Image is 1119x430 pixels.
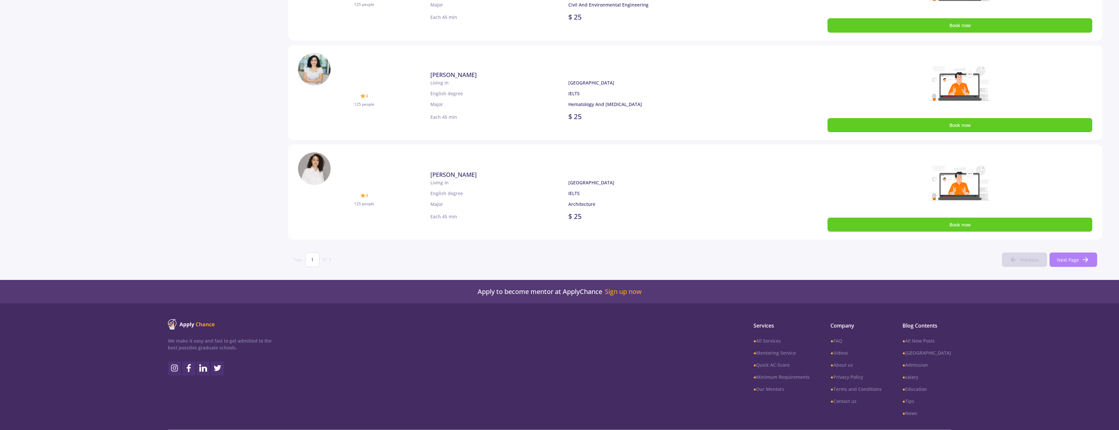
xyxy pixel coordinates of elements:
button: Book now [828,218,1092,232]
b: ● [753,350,756,356]
b: ● [903,362,905,368]
a: ●About us [830,361,881,368]
span: 125 people [354,2,374,7]
p: Civil And Environmental Engineering [568,1,761,8]
b: ● [830,350,833,356]
span: 125 people [354,201,374,207]
span: Services [753,322,810,330]
p: Architecture [568,201,761,207]
p: We make it easy and fast to get admitted to the best possible graduate schools. [168,337,272,351]
button: Next Page [1050,253,1097,267]
span: 4 [366,92,368,99]
p: Major [430,1,568,8]
button: Previous [1002,253,1047,267]
img: ApplyChance logo [168,319,215,330]
p: Each 45 min [430,114,457,120]
p: Living in [430,79,568,86]
p: IELTS [568,90,761,97]
span: Page [293,257,303,263]
span: [PERSON_NAME] [430,71,477,79]
a: [PERSON_NAME] [430,170,761,179]
a: ●News [903,410,951,417]
a: ●salary [903,374,951,380]
a: ●Privacy Policy [830,374,881,380]
a: ●Admission [903,361,951,368]
b: ● [753,386,756,392]
span: Next Page [1057,256,1079,263]
b: ● [830,374,833,380]
a: ●Mentoring Service [753,349,810,356]
a: ●Our Mentors [753,386,810,392]
a: ●Contact us [830,398,881,405]
a: ●[GEOGRAPHIC_DATA] [903,349,951,356]
p: $ 25 [568,112,582,122]
p: Major [430,101,568,108]
a: ●Quick AC-Score [753,361,810,368]
span: Company [830,322,881,330]
b: ● [830,386,833,392]
span: 4 [366,192,368,199]
b: ● [903,374,905,380]
span: Previous [1020,256,1039,263]
p: Living in [430,179,568,186]
p: [GEOGRAPHIC_DATA] [568,179,761,186]
b: ● [903,398,905,404]
b: ● [903,350,905,356]
b: ● [830,362,833,368]
p: English degree [430,190,568,197]
p: Each 45 min [430,14,457,21]
b: ● [830,398,833,404]
b: ● [753,338,756,344]
p: Hematology And [MEDICAL_DATA] [568,101,761,108]
span: 9 [329,257,331,263]
b: ● [753,362,756,368]
b: ● [903,386,905,392]
p: $ 25 [568,12,582,23]
p: Major [430,201,568,207]
a: ●Terms and Conditions [830,386,881,392]
b: ● [903,338,905,344]
a: [PERSON_NAME] [430,70,761,79]
b: ● [753,374,756,380]
p: English degree [430,90,568,97]
a: ●All Services [753,337,810,344]
span: Of [322,257,326,263]
button: Book now [828,18,1092,32]
span: Blog Contents [903,322,951,330]
a: ●Minimum Requirements [753,374,810,380]
span: [PERSON_NAME] [430,171,477,178]
a: Sign up now [605,288,642,296]
a: ●All New Posts [903,337,951,344]
b: ● [903,410,905,416]
p: $ 25 [568,211,582,222]
a: ●Tips [903,398,951,405]
a: ●Education [903,386,951,392]
button: Book now [828,118,1092,132]
a: ●Videos [830,349,881,356]
p: IELTS [568,190,761,197]
span: 125 people [354,101,374,107]
p: Each 45 min [430,213,457,220]
a: ●FAQ [830,337,881,344]
p: [GEOGRAPHIC_DATA] [568,79,761,86]
b: ● [830,338,833,344]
